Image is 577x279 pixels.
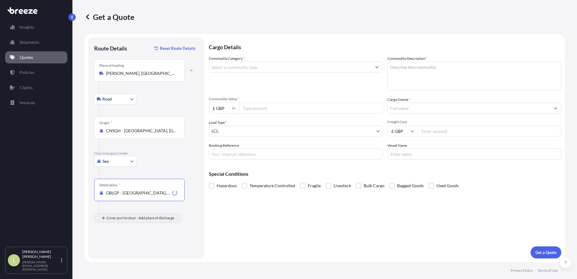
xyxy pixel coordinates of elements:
span: Fragile [308,181,321,190]
p: Invoices [20,100,35,106]
a: Quotes [5,51,67,63]
label: Commodity Category [209,56,245,62]
button: Cover port to door - Add place of discharge [94,213,182,223]
span: Sea [102,158,109,164]
div: Destination [99,183,120,188]
p: Reset Route Details [160,45,196,51]
p: [PERSON_NAME] [PERSON_NAME] [22,249,60,259]
p: Get a Quote [535,249,556,255]
a: Insights [5,21,67,33]
label: Cargo Owner [387,97,411,103]
a: Claims [5,82,67,94]
span: Bulk Cargo [364,181,384,190]
span: Freight Cost [387,120,561,124]
div: Origin [99,120,112,125]
button: Reset Route Details [151,43,198,53]
label: Commodity Description [387,56,428,62]
p: Policies [20,69,34,75]
a: Privacy Policy [511,268,533,273]
label: Vessel Name [387,143,407,149]
button: Show suggestions [371,62,382,72]
p: [PERSON_NAME][EMAIL_ADDRESS][DOMAIN_NAME] [22,260,60,271]
span: Hazardous [217,181,237,190]
p: Insights [20,24,34,30]
input: Place of loading [106,70,177,76]
button: Get a Quote [531,246,561,258]
input: Your internal reference [209,149,383,159]
span: Used Goods [436,181,459,190]
a: Terms of Use [537,268,558,273]
p: Special Conditions [209,172,561,176]
p: Route Details [94,45,127,52]
span: Livestock [333,181,351,190]
span: Load Type [209,120,227,126]
span: Bagged Goods [397,181,424,190]
button: LCL [209,126,383,136]
button: Show suggestions [550,103,561,114]
p: Quotes [20,54,33,60]
span: L [13,257,15,263]
a: Policies [5,66,67,79]
div: Place of loading [99,63,124,68]
p: Claims [20,85,33,91]
div: Loading [172,191,177,195]
span: Commodity Value [209,97,383,101]
a: Shipments [5,36,67,48]
span: LCL [212,128,218,134]
button: Select transport [94,94,136,104]
span: Cover port to door - Add place of discharge [107,215,174,221]
button: Select transport [94,156,136,167]
input: Origin [106,128,177,134]
input: Select a commodity type [209,62,371,72]
span: Road [102,96,112,102]
p: Shipments [20,39,39,45]
p: Main transport mode [94,151,198,156]
input: Enter amount [418,126,561,136]
input: Full name [388,103,550,114]
span: Temperature Controlled [250,181,295,190]
input: Destination [106,190,170,196]
input: Type amount [239,103,383,114]
a: Invoices [5,97,67,109]
label: Booking Reference [209,143,239,149]
p: Get a Quote [84,12,134,22]
input: Enter name [387,149,561,159]
p: Cargo Details [209,37,561,56]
